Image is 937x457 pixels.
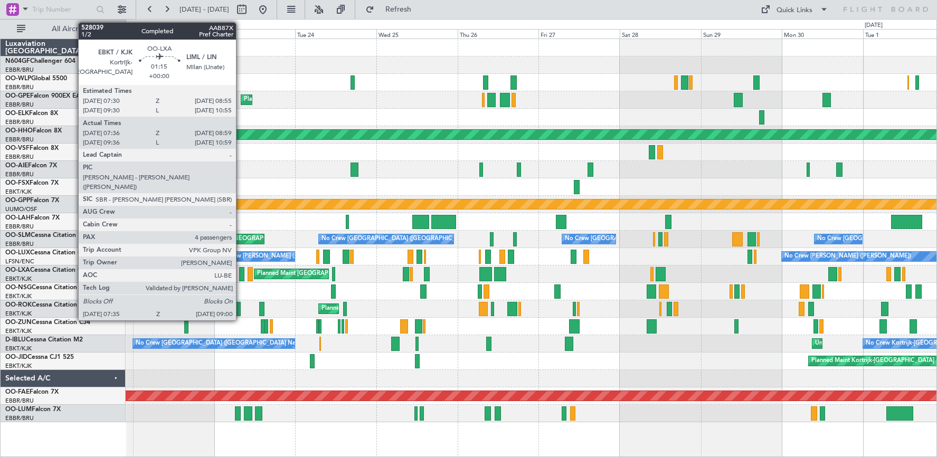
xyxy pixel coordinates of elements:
[5,319,90,326] a: OO-ZUNCessna Citation CJ4
[5,284,32,291] span: OO-NSG
[5,118,34,126] a: EBBR/BRU
[5,310,32,318] a: EBKT/KJK
[5,197,59,204] a: OO-GPPFalcon 7X
[5,83,34,91] a: EBBR/BRU
[5,197,30,204] span: OO-GPP
[200,231,383,247] div: AOG Maint [GEOGRAPHIC_DATA] ([GEOGRAPHIC_DATA] National)
[5,75,31,82] span: OO-WLP
[538,29,620,39] div: Fri 27
[5,223,34,231] a: EBBR/BRU
[214,29,296,39] div: Mon 23
[5,205,37,213] a: UUMO/OSF
[565,231,742,247] div: No Crew [GEOGRAPHIC_DATA] ([GEOGRAPHIC_DATA] National)
[5,215,60,221] a: OO-LAHFalcon 7X
[5,66,34,74] a: EBBR/BRU
[5,327,32,335] a: EBKT/KJK
[12,21,115,37] button: All Aircraft
[5,101,34,109] a: EBBR/BRU
[5,145,30,151] span: OO-VSF
[244,92,435,108] div: Planned Maint [GEOGRAPHIC_DATA] ([GEOGRAPHIC_DATA] National)
[27,25,111,33] span: All Aircraft
[5,163,57,169] a: OO-AIEFalcon 7X
[5,275,32,283] a: EBKT/KJK
[701,29,782,39] div: Sun 29
[5,163,28,169] span: OO-AIE
[5,93,30,99] span: OO-GPE
[5,319,32,326] span: OO-ZUN
[5,302,32,308] span: OO-ROK
[133,29,214,39] div: Sun 22
[865,21,883,30] div: [DATE]
[5,292,32,300] a: EBKT/KJK
[5,180,30,186] span: OO-FSX
[5,284,90,291] a: OO-NSGCessna Citation CJ4
[5,145,59,151] a: OO-VSFFalcon 8X
[5,406,32,413] span: OO-LUM
[5,345,32,353] a: EBKT/KJK
[5,354,27,360] span: OO-JID
[5,250,89,256] a: OO-LUXCessna Citation CJ4
[5,406,61,413] a: OO-LUMFalcon 7X
[295,29,376,39] div: Tue 24
[5,414,34,422] a: EBBR/BRU
[5,362,32,370] a: EBKT/KJK
[5,250,30,256] span: OO-LUX
[5,302,90,308] a: OO-ROKCessna Citation CJ4
[5,389,59,395] a: OO-FAEFalcon 7X
[5,180,59,186] a: OO-FSXFalcon 7X
[782,29,863,39] div: Mon 30
[5,337,83,343] a: D-IBLUCessna Citation M2
[5,110,58,117] a: OO-ELKFalcon 8X
[5,75,67,82] a: OO-WLPGlobal 5500
[128,21,146,30] div: [DATE]
[5,93,93,99] a: OO-GPEFalcon 900EX EASy II
[179,5,229,14] span: [DATE] - [DATE]
[321,301,444,317] div: Planned Maint Kortrijk-[GEOGRAPHIC_DATA]
[5,267,30,273] span: OO-LXA
[376,6,421,13] span: Refresh
[5,170,34,178] a: EBBR/BRU
[5,58,75,64] a: N604GFChallenger 604
[5,337,26,343] span: D-IBLU
[5,232,31,239] span: OO-SLM
[5,215,31,221] span: OO-LAH
[777,5,812,16] div: Quick Links
[5,258,34,265] a: LFSN/ENC
[5,397,34,405] a: EBBR/BRU
[5,153,34,161] a: EBBR/BRU
[5,128,62,134] a: OO-HHOFalcon 8X
[5,128,33,134] span: OO-HHO
[321,231,498,247] div: No Crew [GEOGRAPHIC_DATA] ([GEOGRAPHIC_DATA] National)
[361,1,424,18] button: Refresh
[5,354,74,360] a: OO-JIDCessna CJ1 525
[5,240,34,248] a: EBBR/BRU
[376,29,458,39] div: Wed 25
[257,266,423,282] div: Planned Maint [GEOGRAPHIC_DATA] ([GEOGRAPHIC_DATA])
[5,58,30,64] span: N604GF
[217,249,344,264] div: No Crew [PERSON_NAME] ([PERSON_NAME])
[811,353,934,369] div: Planned Maint Kortrijk-[GEOGRAPHIC_DATA]
[620,29,701,39] div: Sat 28
[5,188,32,196] a: EBKT/KJK
[32,2,93,17] input: Trip Number
[5,267,89,273] a: OO-LXACessna Citation CJ4
[136,336,313,351] div: No Crew [GEOGRAPHIC_DATA] ([GEOGRAPHIC_DATA] National)
[784,249,911,264] div: No Crew [PERSON_NAME] ([PERSON_NAME])
[5,232,89,239] a: OO-SLMCessna Citation XLS
[5,389,30,395] span: OO-FAE
[458,29,539,39] div: Thu 26
[5,110,29,117] span: OO-ELK
[755,1,834,18] button: Quick Links
[5,136,34,144] a: EBBR/BRU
